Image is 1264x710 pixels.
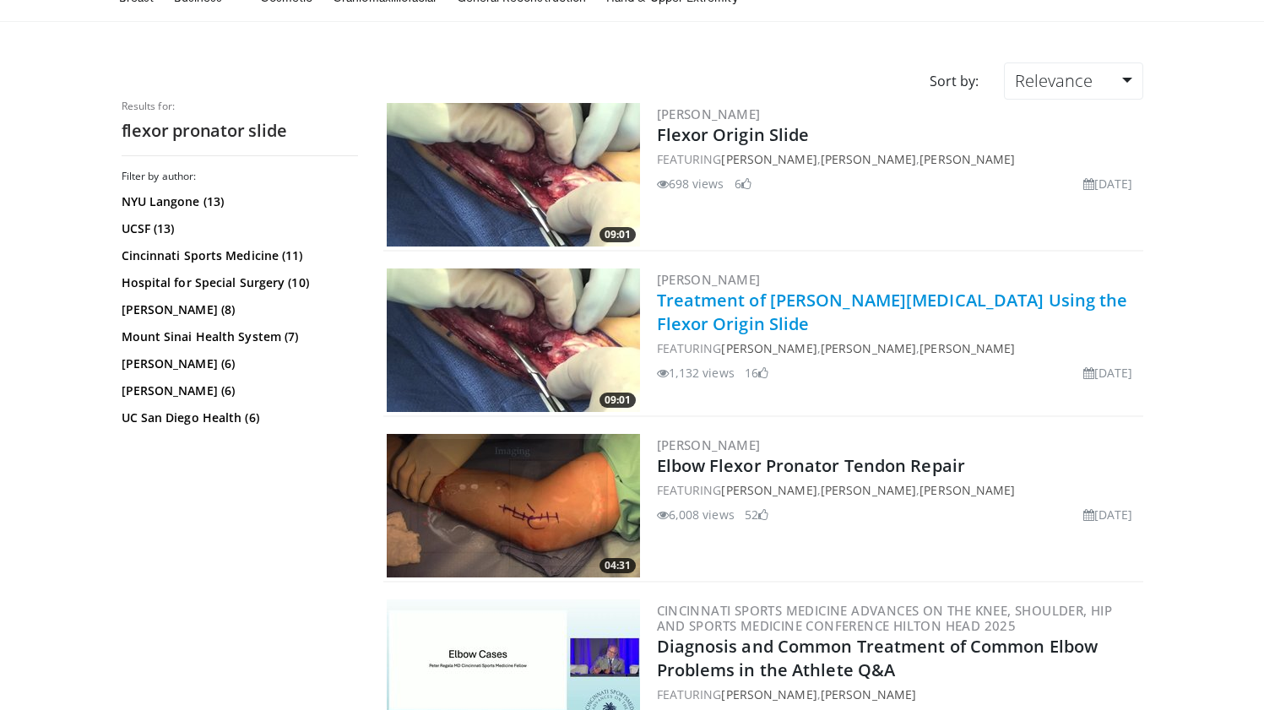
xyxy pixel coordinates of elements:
[387,268,640,412] a: 09:01
[122,247,354,264] a: Cincinnati Sports Medicine (11)
[122,170,358,183] h3: Filter by author:
[122,120,358,142] h2: flexor pronator slide
[821,340,916,356] a: [PERSON_NAME]
[657,271,761,288] a: [PERSON_NAME]
[599,227,636,242] span: 09:01
[721,686,816,702] a: [PERSON_NAME]
[657,289,1128,335] a: Treatment of [PERSON_NAME][MEDICAL_DATA] Using the Flexor Origin Slide
[122,301,354,318] a: [PERSON_NAME] (8)
[1015,69,1093,92] span: Relevance
[387,103,640,247] img: f1015045-96fe-48e2-b799-ee6b90841f42.300x170_q85_crop-smart_upscale.jpg
[122,100,358,113] p: Results for:
[721,340,816,356] a: [PERSON_NAME]
[745,506,768,523] li: 52
[657,339,1140,357] div: FEATURING , ,
[387,434,640,577] a: 04:31
[657,150,1140,168] div: FEATURING , ,
[387,103,640,247] a: 09:01
[721,482,816,498] a: [PERSON_NAME]
[122,409,354,426] a: UC San Diego Health (6)
[917,62,991,100] div: Sort by:
[657,481,1140,499] div: FEATURING , ,
[122,382,354,399] a: [PERSON_NAME] (6)
[599,393,636,408] span: 09:01
[721,151,816,167] a: [PERSON_NAME]
[657,454,966,477] a: Elbow Flexor Pronator Tendon Repair
[122,220,354,237] a: UCSF (13)
[657,635,1099,681] a: Diagnosis and Common Treatment of Common Elbow Problems in the Athlete Q&A
[122,193,354,210] a: NYU Langone (13)
[657,506,735,523] li: 6,008 views
[821,482,916,498] a: [PERSON_NAME]
[657,106,761,122] a: [PERSON_NAME]
[657,123,810,146] a: Flexor Origin Slide
[122,355,354,372] a: [PERSON_NAME] (6)
[657,686,1140,703] div: FEATURING ,
[1083,506,1133,523] li: [DATE]
[122,274,354,291] a: Hospital for Special Surgery (10)
[657,364,735,382] li: 1,132 views
[920,340,1015,356] a: [PERSON_NAME]
[657,602,1113,634] a: Cincinnati Sports Medicine Advances on the Knee, Shoulder, Hip and Sports Medicine Conference Hil...
[920,482,1015,498] a: [PERSON_NAME]
[821,686,916,702] a: [PERSON_NAME]
[1083,364,1133,382] li: [DATE]
[735,175,751,192] li: 6
[920,151,1015,167] a: [PERSON_NAME]
[387,434,640,577] img: 74af4079-b4cf-476d-abbe-92813b4831c1.300x170_q85_crop-smart_upscale.jpg
[387,268,640,412] img: 79f6be37-7e67-407e-867e-aca9c8f88765.300x170_q85_crop-smart_upscale.jpg
[821,151,916,167] a: [PERSON_NAME]
[1004,62,1142,100] a: Relevance
[745,364,768,382] li: 16
[657,436,761,453] a: [PERSON_NAME]
[122,328,354,345] a: Mount Sinai Health System (7)
[657,175,724,192] li: 698 views
[599,558,636,573] span: 04:31
[1083,175,1133,192] li: [DATE]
